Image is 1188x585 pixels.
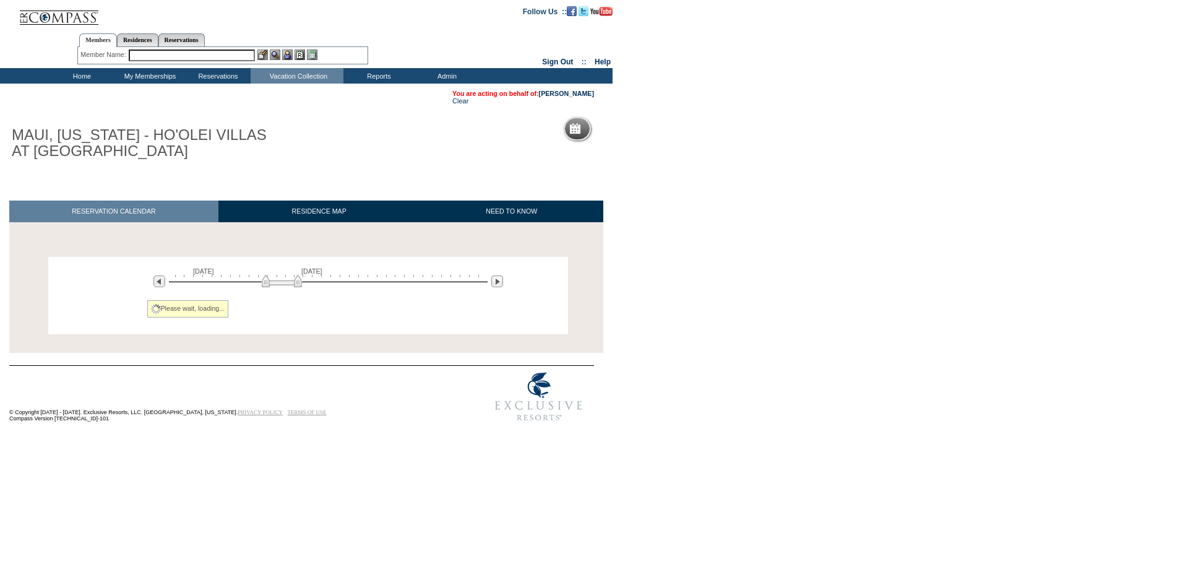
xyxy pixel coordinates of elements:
a: Clear [452,97,468,105]
a: NEED TO KNOW [420,201,603,222]
td: My Memberships [114,68,183,84]
img: Next [491,275,503,287]
img: Follow us on Twitter [579,6,588,16]
img: Become our fan on Facebook [567,6,577,16]
img: spinner2.gif [151,304,161,314]
h1: MAUI, [US_STATE] - HO'OLEI VILLAS AT [GEOGRAPHIC_DATA] [9,124,286,162]
a: RESIDENCE MAP [218,201,420,222]
a: Help [595,58,611,66]
a: Residences [117,33,158,46]
span: [DATE] [193,267,214,275]
img: Impersonate [282,50,293,60]
a: Members [79,33,117,47]
img: Subscribe to our YouTube Channel [590,7,613,16]
img: b_calculator.gif [307,50,317,60]
a: RESERVATION CALENDAR [9,201,218,222]
a: [PERSON_NAME] [539,90,594,97]
td: Reservations [183,68,251,84]
a: Sign Out [542,58,573,66]
td: Follow Us :: [523,6,567,16]
span: [DATE] [301,267,322,275]
img: View [270,50,280,60]
h5: Reservation Calendar [585,125,680,133]
img: Exclusive Resorts [483,366,594,428]
img: b_edit.gif [257,50,268,60]
td: Admin [411,68,480,84]
div: Please wait, loading... [147,300,229,318]
a: Reservations [158,33,205,46]
img: Reservations [295,50,305,60]
span: You are acting on behalf of: [452,90,594,97]
a: Subscribe to our YouTube Channel [590,7,613,14]
a: Become our fan on Facebook [567,7,577,14]
td: Vacation Collection [251,68,343,84]
a: Follow us on Twitter [579,7,588,14]
a: TERMS OF USE [288,409,327,415]
a: PRIVACY POLICY [238,409,283,415]
td: Reports [343,68,411,84]
img: Previous [153,275,165,287]
span: :: [582,58,587,66]
td: © Copyright [DATE] - [DATE]. Exclusive Resorts, LLC. [GEOGRAPHIC_DATA], [US_STATE]. Compass Versi... [9,367,442,428]
div: Member Name: [80,50,128,60]
td: Home [46,68,114,84]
